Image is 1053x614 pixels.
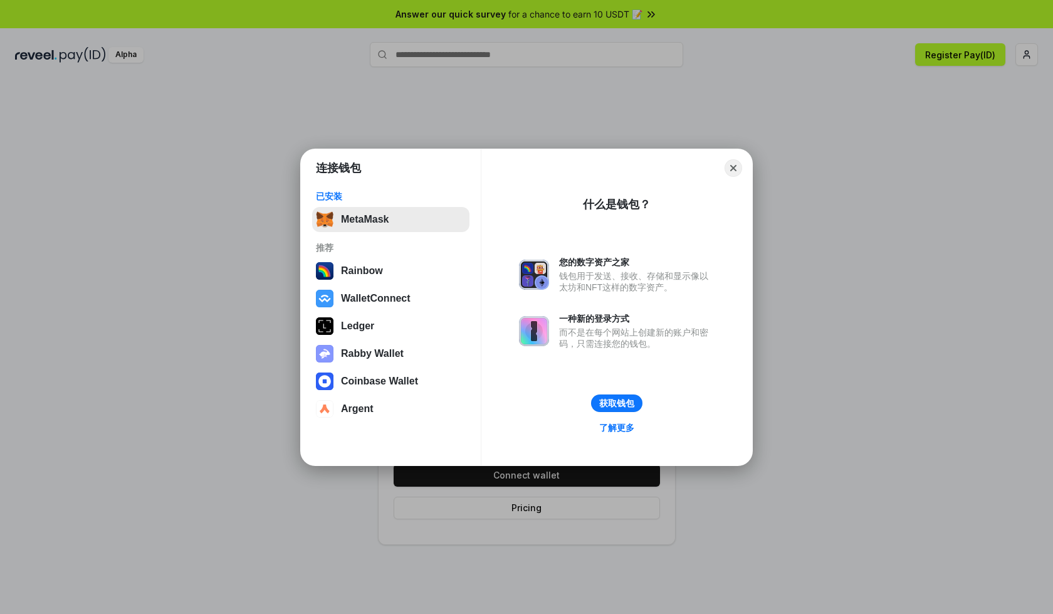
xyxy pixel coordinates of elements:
[312,369,469,394] button: Coinbase Wallet
[599,422,634,433] div: 了解更多
[312,258,469,283] button: Rainbow
[341,376,418,387] div: Coinbase Wallet
[312,286,469,311] button: WalletConnect
[341,293,411,304] div: WalletConnect
[341,348,404,359] div: Rabby Wallet
[341,403,374,415] div: Argent
[341,320,374,332] div: Ledger
[316,191,466,202] div: 已安装
[559,327,715,349] div: 而不是在每个网站上创建新的账户和密码，只需连接您的钱包。
[316,317,333,335] img: svg+xml,%3Csvg%20xmlns%3D%22http%3A%2F%2Fwww.w3.org%2F2000%2Fsvg%22%20width%3D%2228%22%20height%3...
[316,262,333,280] img: svg+xml,%3Csvg%20width%3D%22120%22%20height%3D%22120%22%20viewBox%3D%220%200%20120%20120%22%20fil...
[316,373,333,390] img: svg+xml,%3Csvg%20width%3D%2228%22%20height%3D%2228%22%20viewBox%3D%220%200%2028%2028%22%20fill%3D...
[591,394,642,412] button: 获取钱包
[559,257,715,268] div: 您的数字资产之家
[312,341,469,366] button: Rabby Wallet
[316,400,333,418] img: svg+xml,%3Csvg%20width%3D%2228%22%20height%3D%2228%22%20viewBox%3D%220%200%2028%2028%22%20fill%3D...
[519,260,549,290] img: svg+xml,%3Csvg%20xmlns%3D%22http%3A%2F%2Fwww.w3.org%2F2000%2Fsvg%22%20fill%3D%22none%22%20viewBox...
[559,313,715,324] div: 一种新的登录方式
[316,211,333,228] img: svg+xml,%3Csvg%20fill%3D%22none%22%20height%3D%2233%22%20viewBox%3D%220%200%2035%2033%22%20width%...
[341,265,383,277] div: Rainbow
[559,270,715,293] div: 钱包用于发送、接收、存储和显示像以太坊和NFT这样的数字资产。
[312,396,469,421] button: Argent
[316,290,333,307] img: svg+xml,%3Csvg%20width%3D%2228%22%20height%3D%2228%22%20viewBox%3D%220%200%2028%2028%22%20fill%3D...
[599,398,634,409] div: 获取钱包
[312,207,469,232] button: MetaMask
[519,316,549,346] img: svg+xml,%3Csvg%20xmlns%3D%22http%3A%2F%2Fwww.w3.org%2F2000%2Fsvg%22%20fill%3D%22none%22%20viewBox...
[725,159,742,177] button: Close
[316,161,361,176] h1: 连接钱包
[316,242,466,253] div: 推荐
[583,197,651,212] div: 什么是钱包？
[316,345,333,363] img: svg+xml,%3Csvg%20xmlns%3D%22http%3A%2F%2Fwww.w3.org%2F2000%2Fsvg%22%20fill%3D%22none%22%20viewBox...
[341,214,389,225] div: MetaMask
[592,420,642,436] a: 了解更多
[312,314,469,339] button: Ledger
